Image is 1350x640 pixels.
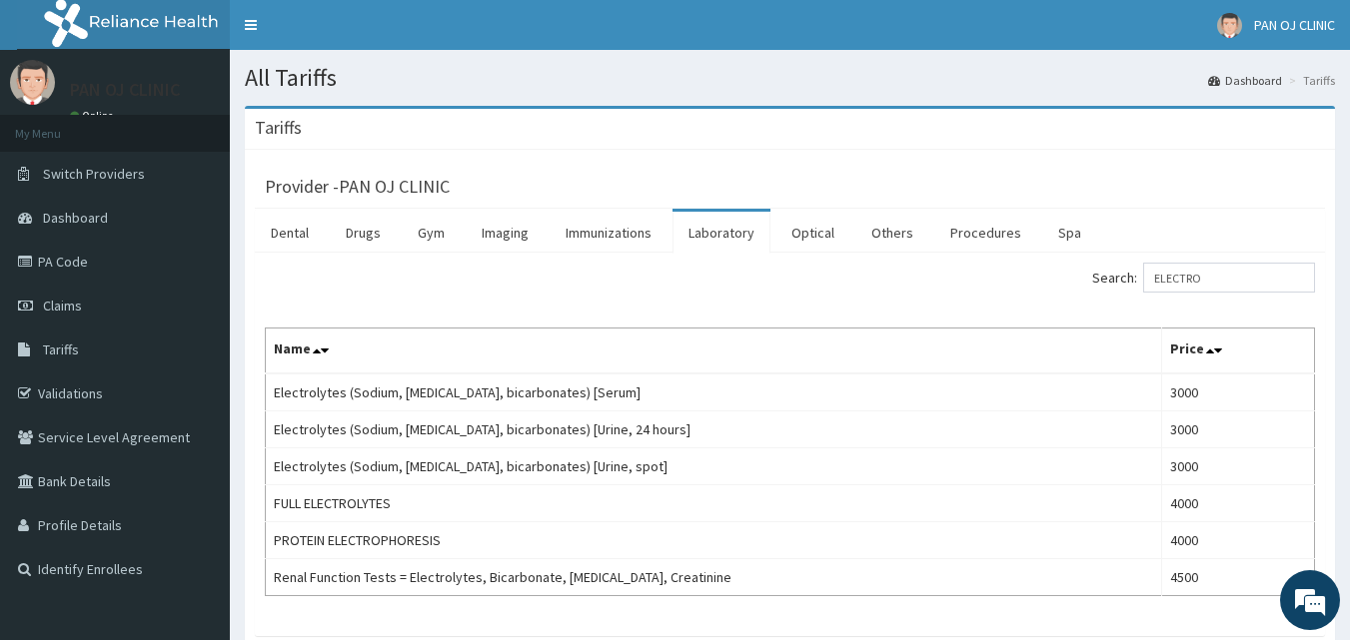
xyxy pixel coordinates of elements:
span: Claims [43,297,82,315]
img: User Image [1217,13,1242,38]
input: Search: [1143,263,1315,293]
td: 3000 [1162,411,1315,448]
td: Electrolytes (Sodium, [MEDICAL_DATA], bicarbonates) [Urine, 24 hours] [266,411,1162,448]
a: Imaging [466,212,545,254]
span: Tariffs [43,340,79,358]
a: Dental [255,212,325,254]
a: Spa [1042,212,1097,254]
td: 3000 [1162,373,1315,411]
span: Switch Providers [43,165,145,183]
a: Laboratory [673,212,770,254]
a: Optical [775,212,850,254]
a: Procedures [934,212,1037,254]
a: Gym [402,212,461,254]
a: Drugs [330,212,397,254]
td: 4500 [1162,559,1315,596]
span: PAN OJ CLINIC [1254,16,1335,34]
a: Dashboard [1208,72,1282,89]
a: Others [855,212,929,254]
a: Online [70,109,118,123]
h1: All Tariffs [245,65,1335,91]
td: Electrolytes (Sodium, [MEDICAL_DATA], bicarbonates) [Serum] [266,373,1162,411]
td: Electrolytes (Sodium, [MEDICAL_DATA], bicarbonates) [Urine, spot] [266,448,1162,485]
th: Name [266,328,1162,374]
td: 3000 [1162,448,1315,485]
td: FULL ELECTROLYTES [266,485,1162,522]
td: PROTEIN ELECTROPHORESIS [266,522,1162,559]
td: Renal Function Tests = Electrolytes, Bicarbonate, [MEDICAL_DATA], Creatinine [266,559,1162,596]
span: Dashboard [43,209,108,227]
td: 4000 [1162,522,1315,559]
h3: Provider - PAN OJ CLINIC [265,178,450,196]
label: Search: [1092,263,1315,293]
p: PAN OJ CLINIC [70,81,180,99]
li: Tariffs [1284,72,1335,89]
img: User Image [10,60,55,105]
th: Price [1162,328,1315,374]
h3: Tariffs [255,119,302,137]
td: 4000 [1162,485,1315,522]
a: Immunizations [550,212,668,254]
